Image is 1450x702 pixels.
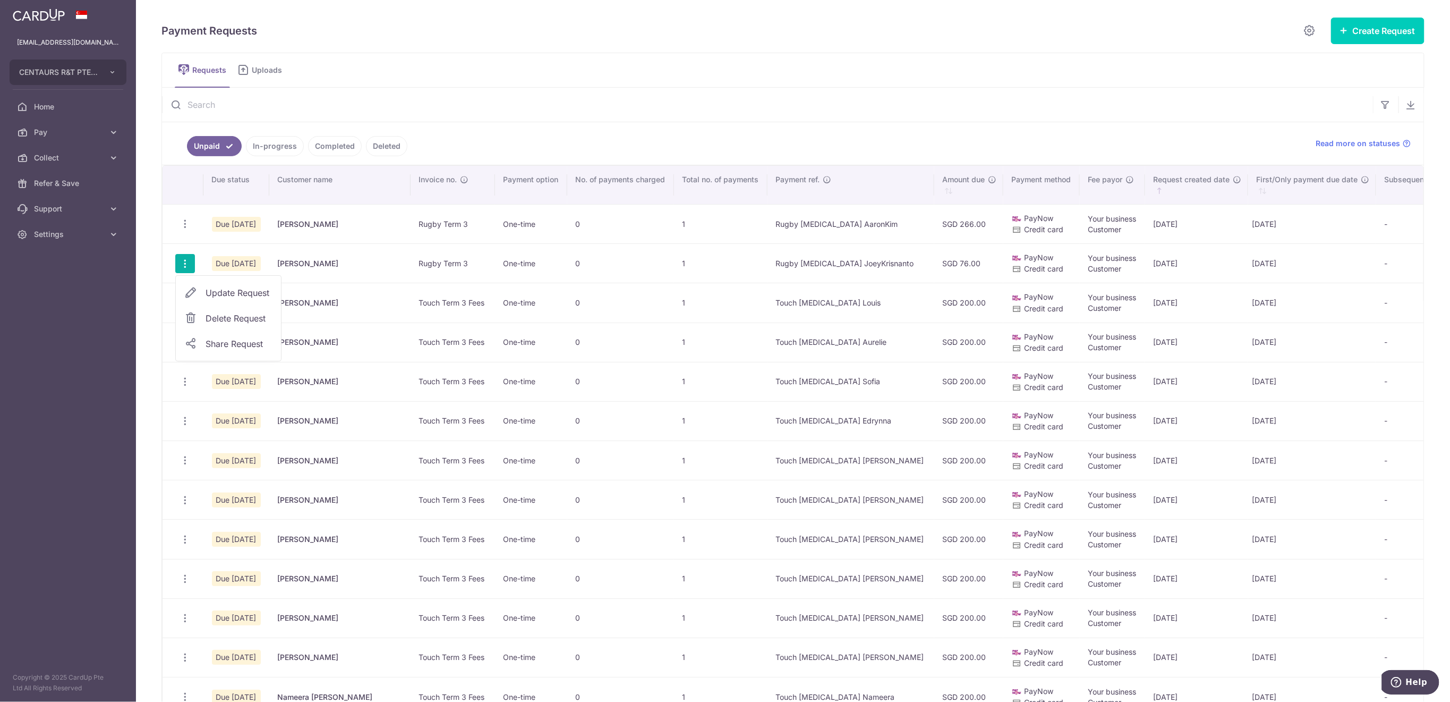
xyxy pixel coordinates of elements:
[269,519,411,559] td: [PERSON_NAME]
[1012,411,1022,421] img: paynow-md-4fe65508ce96feda548756c5ee0e473c78d4820b8ea51387c6e4ad89e58a5e61.png
[1145,559,1248,598] td: [DATE]
[1012,214,1022,224] img: paynow-md-4fe65508ce96feda548756c5ee0e473c78d4820b8ea51387c6e4ad89e58a5e61.png
[1088,253,1137,263] span: Your business
[13,9,65,21] img: CardUp
[1012,569,1022,579] img: paynow-md-4fe65508ce96feda548756c5ee0e473c78d4820b8ea51387c6e4ad89e58a5e61.png
[411,598,495,638] td: Touch Term 3 Fees
[1088,608,1137,617] span: Your business
[767,598,934,638] td: Touch [MEDICAL_DATA] [PERSON_NAME]
[411,166,495,204] th: Invoice no.
[1025,461,1064,470] span: Credit card
[934,519,1003,559] td: SGD 200.00
[269,401,411,441] td: [PERSON_NAME]
[212,374,261,389] span: Due [DATE]
[161,22,257,39] h5: Payment Requests
[1025,214,1054,223] span: PayNow
[674,204,767,243] td: 1
[934,441,1003,480] td: SGD 200.00
[269,480,411,519] td: [PERSON_NAME]
[943,174,985,185] span: Amount due
[19,67,98,78] span: CENTAURS R&T PTE. LTD.
[567,519,674,559] td: 0
[1248,638,1376,677] td: [DATE]
[1145,519,1248,559] td: [DATE]
[1088,501,1122,510] span: Customer
[1003,166,1080,204] th: Payment method
[495,243,567,283] td: One-time
[1012,253,1022,264] img: paynow-md-4fe65508ce96feda548756c5ee0e473c78d4820b8ea51387c6e4ad89e58a5e61.png
[934,283,1003,322] td: SGD 200.00
[1088,579,1122,588] span: Customer
[1088,293,1137,302] span: Your business
[411,441,495,480] td: Touch Term 3 Fees
[674,598,767,638] td: 1
[934,243,1003,283] td: SGD 76.00
[1025,647,1054,656] span: PayNow
[495,204,567,243] td: One-time
[34,102,104,112] span: Home
[1025,450,1054,459] span: PayNow
[1012,489,1022,500] img: paynow-md-4fe65508ce96feda548756c5ee0e473c78d4820b8ea51387c6e4ad89e58a5e61.png
[1025,569,1054,578] span: PayNow
[1025,608,1054,617] span: PayNow
[567,441,674,480] td: 0
[767,559,934,598] td: Touch [MEDICAL_DATA] [PERSON_NAME]
[1088,174,1123,185] span: Fee payor
[1145,638,1248,677] td: [DATE]
[212,453,261,468] span: Due [DATE]
[1088,214,1137,223] span: Your business
[1248,283,1376,322] td: [DATE]
[1025,383,1064,392] span: Credit card
[1025,371,1054,380] span: PayNow
[34,178,104,189] span: Refer & Save
[674,480,767,519] td: 1
[1145,362,1248,401] td: [DATE]
[1088,529,1137,538] span: Your business
[366,136,407,156] a: Deleted
[495,598,567,638] td: One-time
[767,519,934,559] td: Touch [MEDICAL_DATA] [PERSON_NAME]
[1145,480,1248,519] td: [DATE]
[411,559,495,598] td: Touch Term 3 Fees
[674,519,767,559] td: 1
[269,638,411,677] td: [PERSON_NAME]
[767,243,934,283] td: Rugby [MEDICAL_DATA] JoeyKrisnanto
[674,323,767,362] td: 1
[576,174,666,185] span: No. of payments charged
[1248,598,1376,638] td: [DATE]
[934,559,1003,598] td: SGD 200.00
[767,401,934,441] td: Touch [MEDICAL_DATA] Edrynna
[1012,647,1022,658] img: paynow-md-4fe65508ce96feda548756c5ee0e473c78d4820b8ea51387c6e4ad89e58a5e61.png
[212,611,261,625] span: Due [DATE]
[34,153,104,163] span: Collect
[1088,421,1122,430] span: Customer
[567,362,674,401] td: 0
[1248,166,1376,204] th: First/Only payment due date : activate to sort column ascending
[674,401,767,441] td: 1
[24,7,46,17] span: Help
[567,598,674,638] td: 0
[1025,332,1054,341] span: PayNow
[1025,501,1064,510] span: Credit card
[17,37,119,48] p: [EMAIL_ADDRESS][DOMAIN_NAME]
[1012,529,1022,540] img: paynow-md-4fe65508ce96feda548756c5ee0e473c78d4820b8ea51387c6e4ad89e58a5e61.png
[212,413,261,428] span: Due [DATE]
[934,638,1003,677] td: SGD 200.00
[1012,450,1022,461] img: paynow-md-4fe65508ce96feda548756c5ee0e473c78d4820b8ea51387c6e4ad89e58a5e61.png
[1316,138,1401,149] span: Read more on statuses
[1154,174,1230,185] span: Request created date
[1248,480,1376,519] td: [DATE]
[1025,687,1054,696] span: PayNow
[1012,608,1022,619] img: paynow-md-4fe65508ce96feda548756c5ee0e473c78d4820b8ea51387c6e4ad89e58a5e61.png
[1025,529,1054,538] span: PayNow
[1145,166,1248,204] th: Request created date : activate to sort column ascending
[767,441,934,480] td: Touch [MEDICAL_DATA] [PERSON_NAME]
[1088,264,1122,273] span: Customer
[1012,293,1022,303] img: paynow-md-4fe65508ce96feda548756c5ee0e473c78d4820b8ea51387c6e4ad89e58a5e61.png
[1012,371,1022,382] img: paynow-md-4fe65508ce96feda548756c5ee0e473c78d4820b8ea51387c6e4ad89e58a5e61.png
[567,323,674,362] td: 0
[767,638,934,677] td: Touch [MEDICAL_DATA] [PERSON_NAME]
[1145,401,1248,441] td: [DATE]
[674,166,767,204] th: Total no. of payments
[934,401,1003,441] td: SGD 200.00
